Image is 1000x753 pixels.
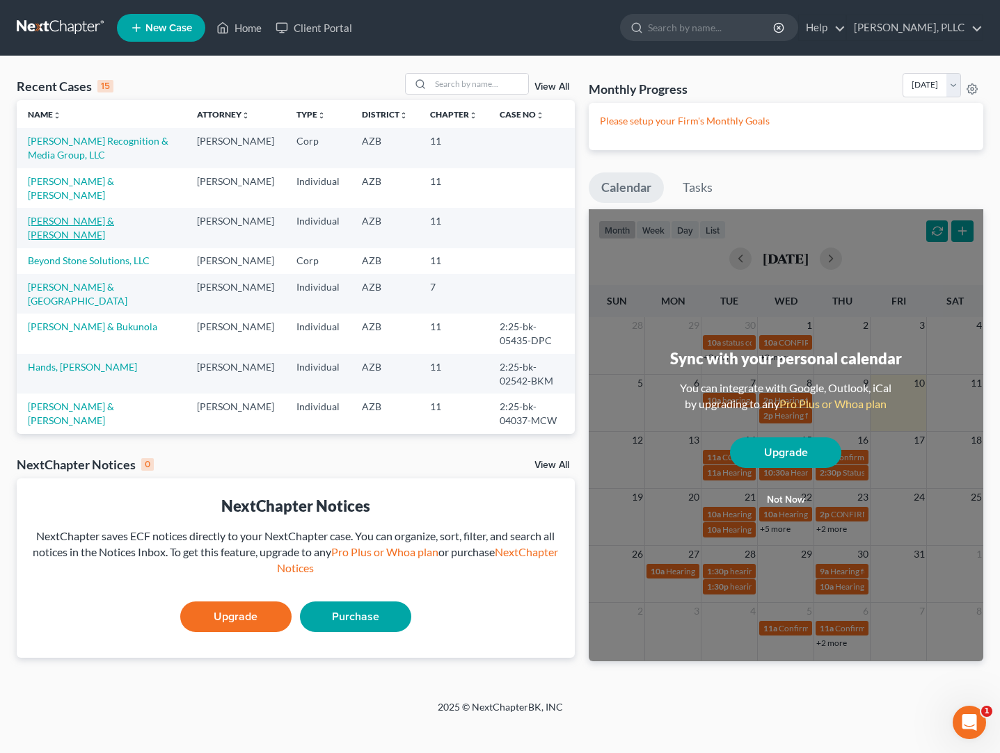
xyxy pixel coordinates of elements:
[670,172,725,203] a: Tasks
[28,109,61,120] a: Nameunfold_more
[186,434,285,473] td: [PERSON_NAME]
[197,109,250,120] a: Attorneyunfold_more
[500,109,544,120] a: Case Nounfold_more
[489,394,575,433] td: 2:25-bk-04037-MCW
[180,601,292,632] a: Upgrade
[351,208,419,248] td: AZB
[419,354,489,394] td: 11
[209,15,269,40] a: Home
[399,111,408,120] i: unfold_more
[847,15,983,40] a: [PERSON_NAME], PLLC
[430,109,477,120] a: Chapterunfold_more
[28,175,114,201] a: [PERSON_NAME] & [PERSON_NAME]
[730,437,841,468] a: Upgrade
[285,274,351,314] td: Individual
[17,78,113,95] div: Recent Cases
[589,172,664,203] a: Calendar
[285,394,351,433] td: Individual
[296,109,326,120] a: Typeunfold_more
[419,208,489,248] td: 11
[269,15,359,40] a: Client Portal
[241,111,250,120] i: unfold_more
[362,109,408,120] a: Districtunfold_more
[285,434,351,473] td: Corp
[28,281,127,307] a: [PERSON_NAME] & [GEOGRAPHIC_DATA]
[779,397,887,410] a: Pro Plus or Whoa plan
[300,601,411,632] a: Purchase
[351,274,419,314] td: AZB
[536,111,544,120] i: unfold_more
[17,456,154,473] div: NextChapter Notices
[351,128,419,168] td: AZB
[419,394,489,433] td: 11
[285,248,351,274] td: Corp
[28,528,564,576] div: NextChapter saves ECF notices directly to your NextChapter case. You can organize, sort, filter, ...
[285,354,351,394] td: Individual
[431,74,528,94] input: Search by name...
[648,15,775,40] input: Search by name...
[285,128,351,168] td: Corp
[331,545,438,558] a: Pro Plus or Whoa plan
[186,274,285,314] td: [PERSON_NAME]
[534,82,569,92] a: View All
[730,486,841,514] button: Not now
[489,434,575,473] td: 2:25-bk-06519-BMW
[285,168,351,208] td: Individual
[489,314,575,353] td: 2:25-bk-05435-DPC
[28,361,137,373] a: Hands, [PERSON_NAME]
[534,460,569,470] a: View All
[419,248,489,274] td: 11
[600,114,972,128] p: Please setup your Firm's Monthly Goals
[419,274,489,314] td: 7
[186,208,285,248] td: [PERSON_NAME]
[674,380,897,412] div: You can integrate with Google, Outlook, iCal by upgrading to any
[186,248,285,274] td: [PERSON_NAME]
[28,135,168,161] a: [PERSON_NAME] Recognition & Media Group, LLC
[145,23,192,33] span: New Case
[351,314,419,353] td: AZB
[589,81,688,97] h3: Monthly Progress
[469,111,477,120] i: unfold_more
[799,15,846,40] a: Help
[953,706,986,739] iframe: Intercom live chat
[670,348,902,369] div: Sync with your personal calendar
[285,208,351,248] td: Individual
[186,354,285,394] td: [PERSON_NAME]
[419,128,489,168] td: 11
[186,128,285,168] td: [PERSON_NAME]
[351,354,419,394] td: AZB
[53,111,61,120] i: unfold_more
[277,545,558,574] a: NextChapter Notices
[285,314,351,353] td: Individual
[351,394,419,433] td: AZB
[351,248,419,274] td: AZB
[28,215,114,241] a: [PERSON_NAME] & [PERSON_NAME]
[489,354,575,394] td: 2:25-bk-02542-BKM
[186,394,285,433] td: [PERSON_NAME]
[351,168,419,208] td: AZB
[28,495,564,517] div: NextChapter Notices
[351,434,419,473] td: AZB
[28,400,114,426] a: [PERSON_NAME] & [PERSON_NAME]
[186,314,285,353] td: [PERSON_NAME]
[419,314,489,353] td: 11
[141,458,154,471] div: 0
[104,700,897,725] div: 2025 © NextChapterBK, INC
[317,111,326,120] i: unfold_more
[419,434,489,473] td: 11
[28,321,157,332] a: [PERSON_NAME] & Bukunola
[419,168,489,208] td: 11
[981,706,992,717] span: 1
[186,168,285,208] td: [PERSON_NAME]
[97,80,113,92] div: 15
[28,254,150,266] a: Beyond Stone Solutions, LLC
